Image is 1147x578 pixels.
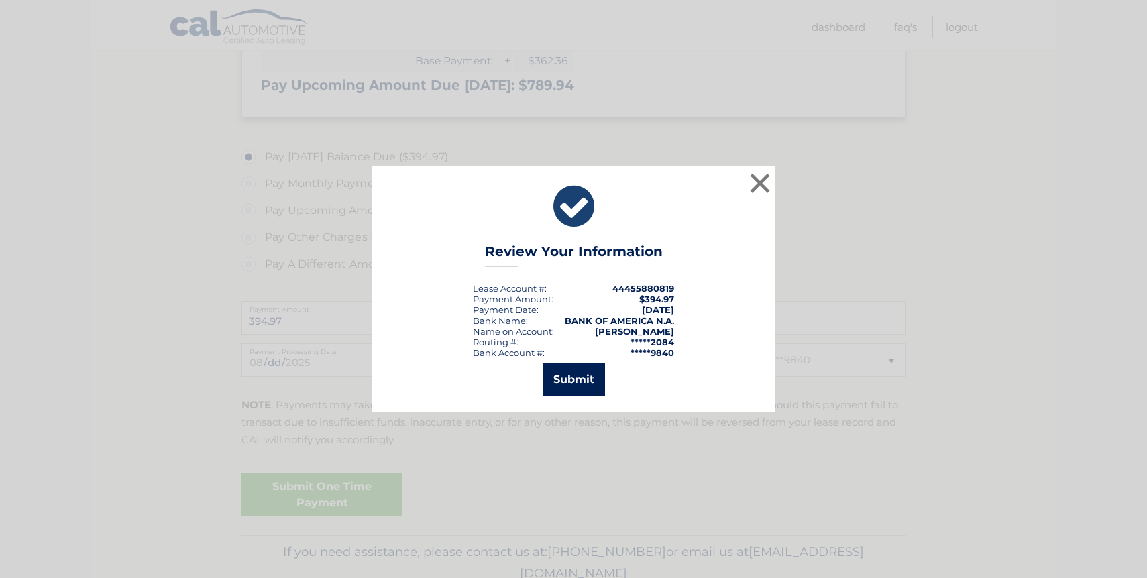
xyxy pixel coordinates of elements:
h3: Review Your Information [485,243,663,267]
div: Bank Name: [473,315,528,326]
span: [DATE] [642,304,674,315]
div: Name on Account: [473,326,554,337]
button: × [747,170,773,196]
button: Submit [543,363,605,396]
strong: [PERSON_NAME] [595,326,674,337]
span: $394.97 [639,294,674,304]
div: Bank Account #: [473,347,545,358]
div: Routing #: [473,337,518,347]
div: Lease Account #: [473,283,547,294]
strong: 44455880819 [612,283,674,294]
div: Payment Amount: [473,294,553,304]
strong: BANK OF AMERICA N.A. [565,315,674,326]
div: : [473,304,539,315]
span: Payment Date [473,304,537,315]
